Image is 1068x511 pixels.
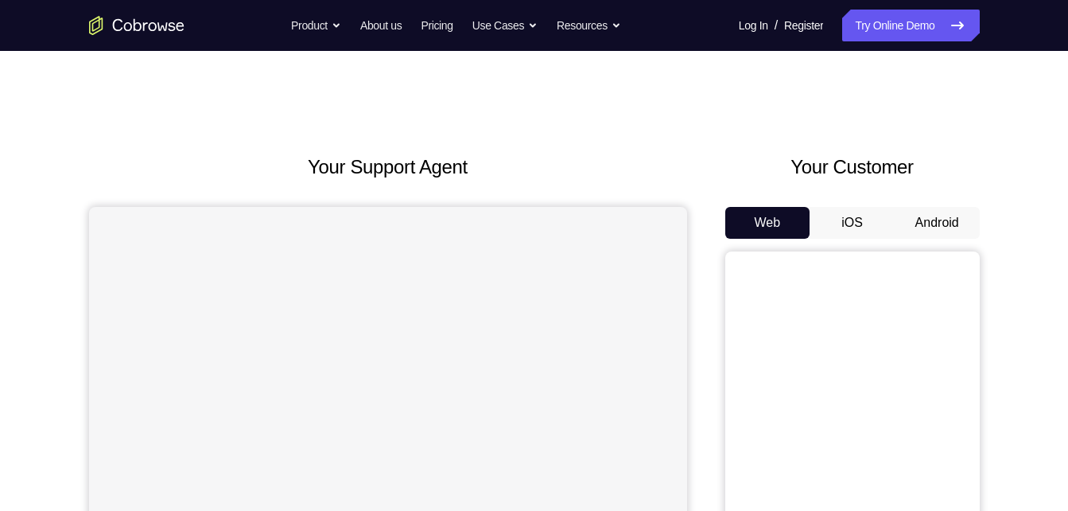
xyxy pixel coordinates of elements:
[89,16,184,35] a: Go to the home page
[472,10,538,41] button: Use Cases
[842,10,979,41] a: Try Online Demo
[89,153,687,181] h2: Your Support Agent
[291,10,341,41] button: Product
[739,10,768,41] a: Log In
[557,10,621,41] button: Resources
[725,207,810,239] button: Web
[775,16,778,35] span: /
[421,10,452,41] a: Pricing
[895,207,980,239] button: Android
[725,153,980,181] h2: Your Customer
[360,10,402,41] a: About us
[810,207,895,239] button: iOS
[784,10,823,41] a: Register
